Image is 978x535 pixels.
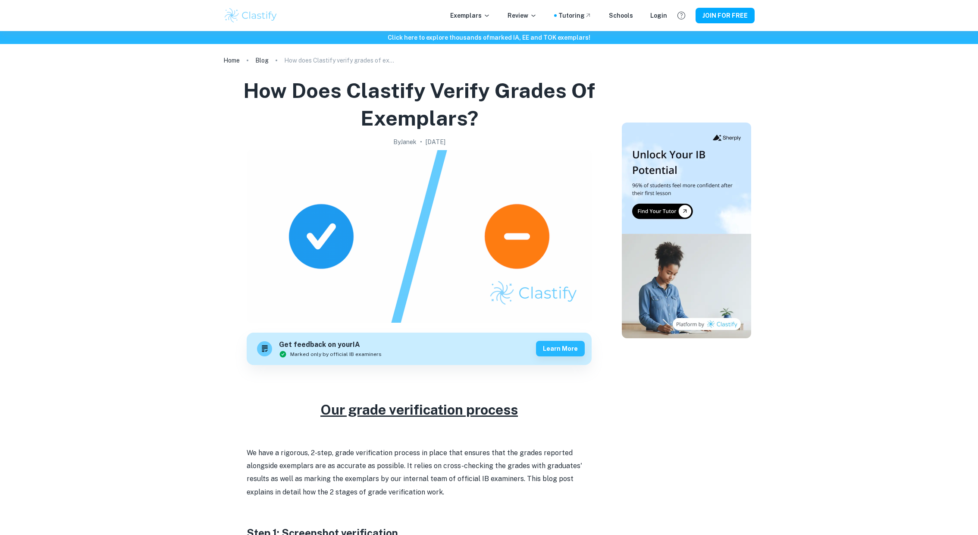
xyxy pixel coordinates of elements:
a: Tutoring [558,11,592,20]
p: Exemplars [450,11,490,20]
img: Thumbnail [622,123,751,338]
span: Marked only by official IB examiners [290,350,382,358]
a: Get feedback on yourIAMarked only by official IB examinersLearn more [247,333,592,365]
p: • [420,137,422,147]
a: Home [223,54,240,66]
h6: Get feedback on your IA [279,340,382,350]
h2: By Janek [393,137,417,147]
img: How does Clastify verify grades of exemplars? cover image [247,150,592,323]
button: JOIN FOR FREE [696,8,755,23]
img: Clastify logo [223,7,278,24]
h1: How does Clastify verify grades of exemplars? [227,77,611,132]
p: We have a rigorous, 2-step, grade verification process in place that ensures that the grades repo... [247,447,592,499]
u: Our grade verification process [320,402,518,418]
a: Schools [609,11,633,20]
p: How does Clastify verify grades of exemplars? [284,56,396,65]
p: Review [508,11,537,20]
button: Help and Feedback [674,8,689,23]
button: Learn more [536,341,585,356]
a: Login [650,11,667,20]
h2: [DATE] [426,137,445,147]
a: Blog [255,54,269,66]
h6: Click here to explore thousands of marked IA, EE and TOK exemplars ! [2,33,976,42]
